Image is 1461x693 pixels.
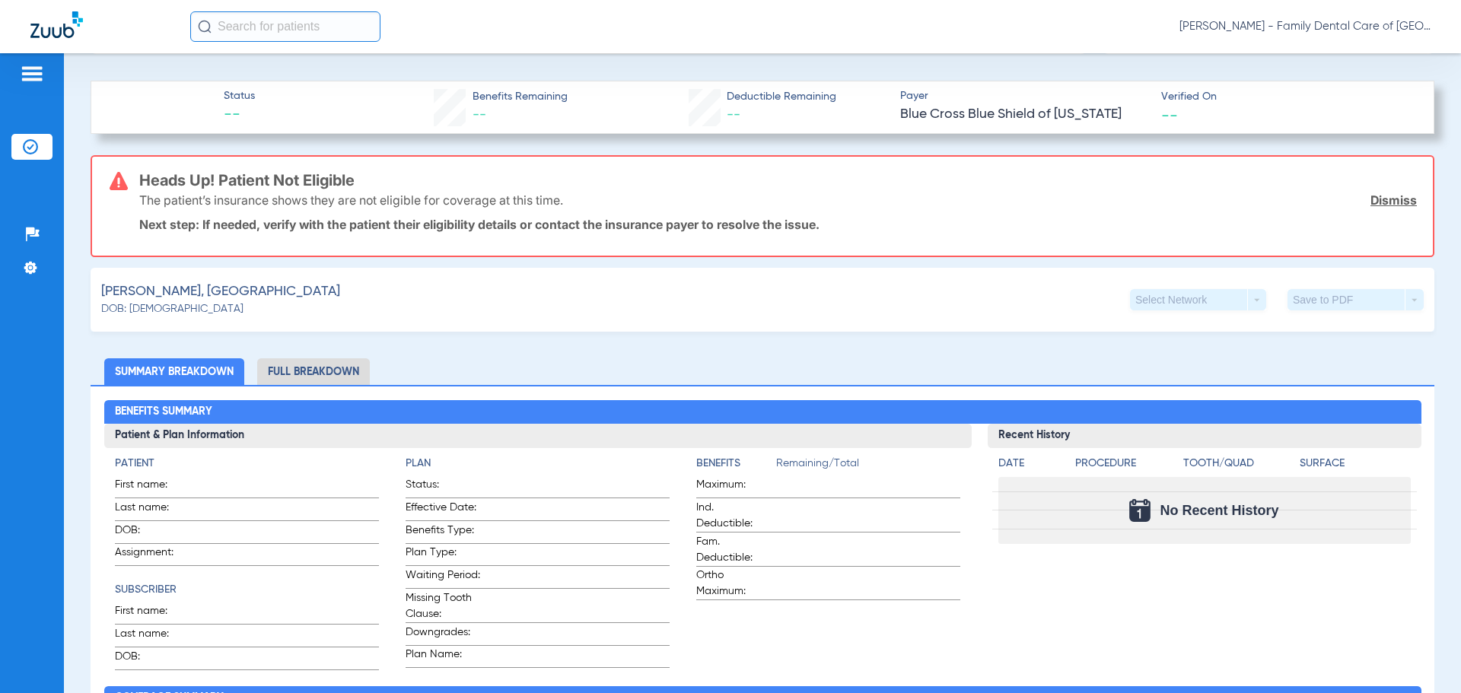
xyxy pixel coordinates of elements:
[406,523,480,543] span: Benefits Type:
[406,567,480,588] span: Waiting Period:
[115,649,189,669] span: DOB:
[1183,456,1294,472] h4: Tooth/Quad
[406,647,480,667] span: Plan Name:
[101,301,243,317] span: DOB: [DEMOGRAPHIC_DATA]
[727,89,836,105] span: Deductible Remaining
[1075,456,1179,477] app-breakdown-title: Procedure
[696,456,776,472] h4: Benefits
[139,173,1417,188] h3: Heads Up! Patient Not Eligible
[696,456,776,477] app-breakdown-title: Benefits
[988,424,1421,448] h3: Recent History
[473,89,568,105] span: Benefits Remaining
[696,500,771,532] span: Ind. Deductible:
[406,456,670,472] h4: Plan
[115,477,189,497] span: First name:
[30,11,83,38] img: Zuub Logo
[473,108,486,122] span: --
[1075,456,1179,472] h4: Procedure
[224,88,255,104] span: Status
[104,358,244,385] li: Summary Breakdown
[115,523,189,543] span: DOB:
[406,500,480,520] span: Effective Date:
[776,456,960,477] span: Remaining/Total
[1300,456,1411,472] h4: Surface
[1161,106,1178,122] span: --
[900,88,1148,104] span: Payer
[696,534,771,566] span: Fam. Deductible:
[406,625,480,645] span: Downgrades:
[406,590,480,622] span: Missing Tooth Clause:
[115,500,189,520] span: Last name:
[1179,19,1431,34] span: [PERSON_NAME] - Family Dental Care of [GEOGRAPHIC_DATA]
[1370,192,1417,208] a: Dismiss
[900,105,1148,124] span: Blue Cross Blue Shield of [US_STATE]
[20,65,44,83] img: hamburger-icon
[198,20,212,33] img: Search Icon
[224,105,255,126] span: --
[998,456,1062,477] app-breakdown-title: Date
[696,477,771,497] span: Maximum:
[115,582,379,598] h4: Subscriber
[190,11,380,42] input: Search for patients
[406,477,480,497] span: Status:
[139,217,1417,232] p: Next step: If needed, verify with the patient their eligibility details or contact the insurance ...
[696,567,771,599] span: Ortho Maximum:
[104,400,1421,424] h2: Benefits Summary
[139,192,563,208] p: The patient’s insurance shows they are not eligible for coverage at this time.
[115,626,189,647] span: Last name:
[257,358,370,385] li: Full Breakdown
[115,545,189,565] span: Assignment:
[1129,499,1151,522] img: Calendar
[1161,89,1409,105] span: Verified On
[406,545,480,565] span: Plan Type:
[115,456,379,472] h4: Patient
[1160,503,1278,518] span: No Recent History
[104,424,972,448] h3: Patient & Plan Information
[115,603,189,624] span: First name:
[727,108,740,122] span: --
[998,456,1062,472] h4: Date
[1183,456,1294,477] app-breakdown-title: Tooth/Quad
[1300,456,1411,477] app-breakdown-title: Surface
[110,172,128,190] img: error-icon
[101,282,340,301] span: [PERSON_NAME], [GEOGRAPHIC_DATA]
